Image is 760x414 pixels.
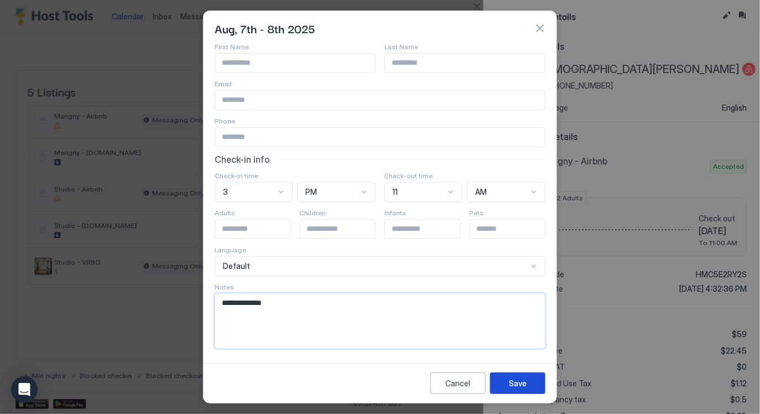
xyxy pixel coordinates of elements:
[470,209,484,217] span: Pets
[223,261,250,271] span: Default
[385,54,545,73] input: Input Field
[385,220,476,239] input: Input Field
[490,372,545,394] button: Save
[446,377,471,389] div: Cancel
[300,220,391,239] input: Input Field
[475,187,487,197] span: AM
[215,80,232,88] span: Email
[509,377,527,389] div: Save
[430,372,486,394] button: Cancel
[384,209,406,217] span: Infants
[215,154,270,165] span: Check-in info
[384,43,418,51] span: Last Name
[215,246,246,254] span: Language
[215,294,545,348] textarea: Input Field
[215,172,258,180] span: Check-in time
[215,117,235,125] span: Phone
[11,376,38,403] div: Open Intercom Messenger
[223,187,228,197] span: 3
[393,187,398,197] span: 11
[215,220,306,239] input: Input Field
[215,43,249,51] span: First Name
[215,128,545,147] input: Input Field
[305,187,317,197] span: PM
[215,91,545,110] input: Input Field
[215,20,315,37] span: Aug, 7th - 8th 2025
[215,54,375,73] input: Input Field
[300,209,326,217] span: Children
[384,172,433,180] span: Check-out time
[470,220,561,239] input: Input Field
[215,209,235,217] span: Adults
[215,283,234,291] span: Notes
